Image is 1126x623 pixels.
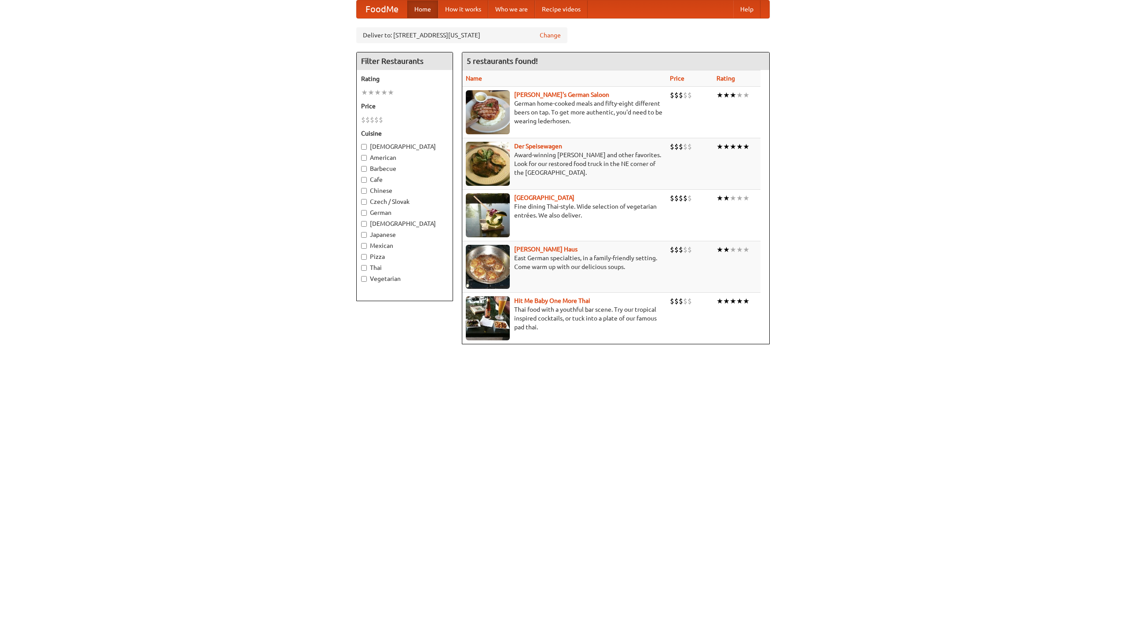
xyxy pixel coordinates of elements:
input: Mexican [361,243,367,249]
input: [DEMOGRAPHIC_DATA] [361,144,367,150]
img: babythai.jpg [466,296,510,340]
li: ★ [717,142,723,151]
h4: Filter Restaurants [357,52,453,70]
label: Japanese [361,230,448,239]
img: satay.jpg [466,193,510,237]
img: kohlhaus.jpg [466,245,510,289]
li: ★ [743,296,749,306]
a: Der Speisewagen [514,143,562,150]
li: ★ [730,90,736,100]
li: ★ [723,90,730,100]
li: ★ [743,193,749,203]
input: Pizza [361,254,367,260]
h5: Price [361,102,448,111]
input: Vegetarian [361,276,367,282]
h5: Rating [361,74,448,83]
li: $ [687,193,692,203]
li: $ [687,296,692,306]
li: ★ [743,90,749,100]
li: $ [674,193,679,203]
li: ★ [730,296,736,306]
label: [DEMOGRAPHIC_DATA] [361,219,448,228]
label: Cafe [361,175,448,184]
input: Cafe [361,177,367,183]
input: Thai [361,265,367,271]
li: $ [687,245,692,254]
input: [DEMOGRAPHIC_DATA] [361,221,367,227]
img: speisewagen.jpg [466,142,510,186]
li: ★ [368,88,374,97]
a: Who we are [488,0,535,18]
li: $ [687,142,692,151]
li: ★ [717,90,723,100]
li: $ [683,90,687,100]
label: Barbecue [361,164,448,173]
div: Deliver to: [STREET_ADDRESS][US_STATE] [356,27,567,43]
li: $ [670,90,674,100]
li: $ [670,142,674,151]
a: Help [733,0,760,18]
li: ★ [736,296,743,306]
li: ★ [723,245,730,254]
a: Rating [717,75,735,82]
li: $ [679,245,683,254]
li: ★ [361,88,368,97]
li: $ [366,115,370,125]
li: ★ [736,90,743,100]
li: ★ [736,245,743,254]
p: East German specialties, in a family-friendly setting. Come warm up with our delicious soups. [466,254,663,271]
li: $ [679,90,683,100]
a: How it works [438,0,488,18]
img: esthers.jpg [466,90,510,134]
li: $ [670,193,674,203]
li: ★ [730,193,736,203]
label: American [361,153,448,162]
a: Change [540,31,561,40]
p: Thai food with a youthful bar scene. Try our tropical inspired cocktails, or tuck into a plate of... [466,305,663,332]
li: $ [679,193,683,203]
input: American [361,155,367,161]
li: ★ [388,88,394,97]
li: $ [361,115,366,125]
input: Japanese [361,232,367,238]
input: Czech / Slovak [361,199,367,205]
li: ★ [743,142,749,151]
a: [PERSON_NAME] Haus [514,246,578,253]
li: $ [374,115,379,125]
label: German [361,208,448,217]
li: ★ [374,88,381,97]
li: $ [670,245,674,254]
input: Chinese [361,188,367,194]
li: $ [370,115,374,125]
li: ★ [717,245,723,254]
li: ★ [717,296,723,306]
label: Czech / Slovak [361,197,448,206]
a: Recipe videos [535,0,588,18]
a: [PERSON_NAME]'s German Saloon [514,91,609,98]
li: $ [683,296,687,306]
a: FoodMe [357,0,407,18]
label: Pizza [361,252,448,261]
li: ★ [736,193,743,203]
li: $ [683,193,687,203]
li: ★ [381,88,388,97]
li: $ [687,90,692,100]
li: ★ [743,245,749,254]
b: Hit Me Baby One More Thai [514,297,590,304]
li: $ [674,142,679,151]
a: [GEOGRAPHIC_DATA] [514,194,574,201]
li: $ [379,115,383,125]
input: German [361,210,367,216]
p: German home-cooked meals and fifty-eight different beers on tap. To get more authentic, you'd nee... [466,99,663,125]
a: Home [407,0,438,18]
h5: Cuisine [361,129,448,138]
label: Mexican [361,241,448,250]
li: $ [674,90,679,100]
li: $ [683,245,687,254]
ng-pluralize: 5 restaurants found! [467,57,538,65]
a: Price [670,75,684,82]
li: ★ [723,193,730,203]
li: ★ [723,296,730,306]
li: $ [683,142,687,151]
